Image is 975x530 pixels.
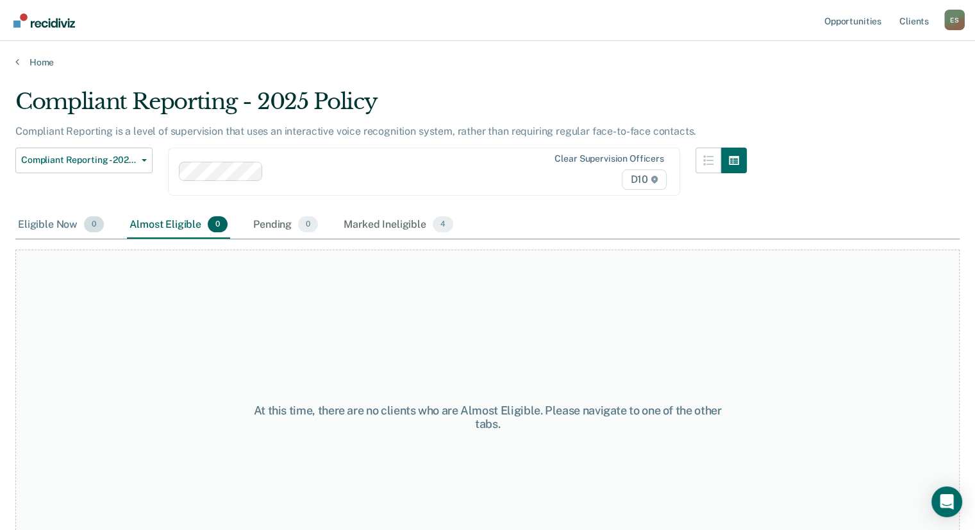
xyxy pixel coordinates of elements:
span: Compliant Reporting - 2025 Policy [21,155,137,166]
div: Clear supervision officers [554,153,663,164]
span: 4 [433,216,453,233]
img: Recidiviz [13,13,75,28]
button: Compliant Reporting - 2025 Policy [15,148,153,173]
div: Marked Ineligible4 [341,211,456,239]
span: 0 [208,216,228,233]
div: Open Intercom Messenger [931,486,962,517]
div: Almost Eligible0 [127,211,230,239]
div: Eligible Now0 [15,211,106,239]
div: Compliant Reporting - 2025 Policy [15,89,747,125]
button: Profile dropdown button [944,10,965,30]
p: Compliant Reporting is a level of supervision that uses an interactive voice recognition system, ... [15,125,696,137]
div: At this time, there are no clients who are Almost Eligible. Please navigate to one of the other t... [252,404,724,431]
span: D10 [622,169,666,190]
span: 0 [84,216,104,233]
a: Home [15,56,960,68]
div: Pending0 [251,211,321,239]
div: E S [944,10,965,30]
span: 0 [298,216,318,233]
